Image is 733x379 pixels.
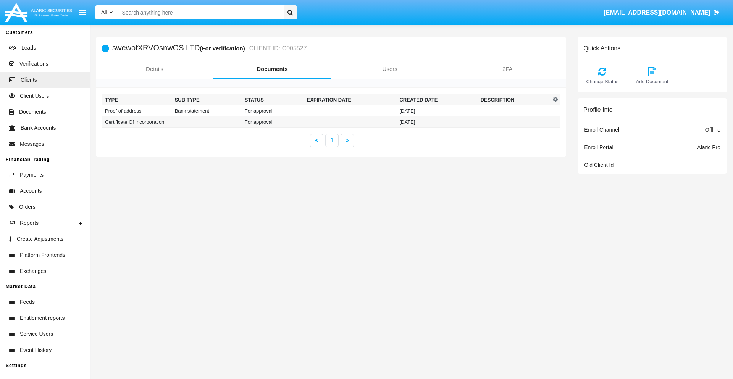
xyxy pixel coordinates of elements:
[396,94,477,106] th: Created Date
[631,78,673,85] span: Add Document
[242,94,304,106] th: Status
[213,60,331,78] a: Documents
[20,298,35,306] span: Feeds
[20,187,42,195] span: Accounts
[242,116,304,128] td: For approval
[19,108,46,116] span: Documents
[247,45,307,52] small: CLIENT ID: C005527
[697,144,720,150] span: Alaric Pro
[172,105,242,116] td: Bank statement
[118,5,281,19] input: Search
[581,78,623,85] span: Change Status
[20,330,53,338] span: Service Users
[95,8,118,16] a: All
[20,219,39,227] span: Reports
[449,60,566,78] a: 2FA
[102,116,172,128] td: Certificate Of Incorporation
[396,116,477,128] td: [DATE]
[20,314,65,322] span: Entitlement reports
[583,45,620,52] h6: Quick Actions
[20,92,49,100] span: Client Users
[21,44,36,52] span: Leads
[101,9,107,15] span: All
[20,140,44,148] span: Messages
[600,2,723,23] a: [EMAIL_ADDRESS][DOMAIN_NAME]
[331,60,449,78] a: Users
[20,171,44,179] span: Payments
[172,94,242,106] th: Sub Type
[19,60,48,68] span: Verifications
[584,144,613,150] span: Enroll Portal
[242,105,304,116] td: For approval
[200,44,247,53] div: (For verification)
[4,1,73,24] img: Logo image
[584,162,614,168] span: Old Client Id
[20,251,65,259] span: Platform Frontends
[96,60,213,78] a: Details
[19,203,36,211] span: Orders
[478,94,551,106] th: Description
[583,106,612,113] h6: Profile Info
[21,76,37,84] span: Clients
[102,94,172,106] th: Type
[21,124,56,132] span: Bank Accounts
[20,267,46,275] span: Exchanges
[304,94,397,106] th: Expiration date
[17,235,63,243] span: Create Adjustments
[102,105,172,116] td: Proof of address
[396,105,477,116] td: [DATE]
[705,127,720,133] span: Offline
[112,44,307,53] h5: swewofXRVOsnwGS LTD
[604,9,710,16] span: [EMAIL_ADDRESS][DOMAIN_NAME]
[20,346,52,354] span: Event History
[96,134,566,147] nav: paginator
[584,127,619,133] span: Enroll Channel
